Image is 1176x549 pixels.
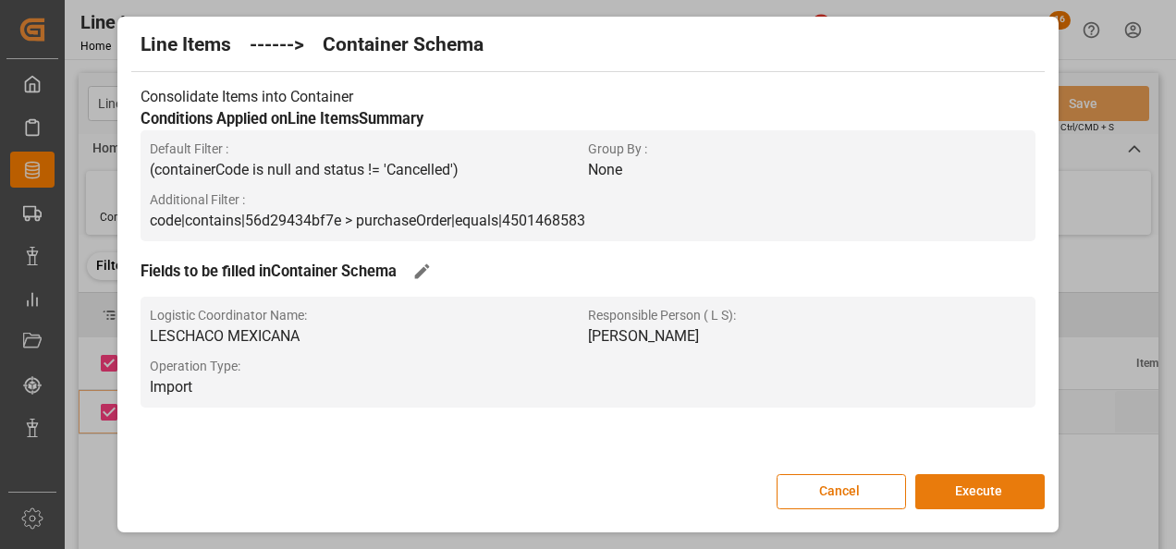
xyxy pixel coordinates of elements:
[150,325,588,348] p: LESCHACO MEXICANA
[150,376,588,398] p: Import
[150,140,588,159] span: Default Filter :
[141,30,231,60] h2: Line Items
[588,306,1026,325] span: Responsible Person ( L S) :
[141,261,397,284] h3: Fields to be filled in Container Schema
[150,210,588,232] p: code|contains|56d29434bf7e > purchaseOrder|equals|4501468583
[915,474,1045,509] button: Execute
[250,30,304,60] h2: ------>
[141,108,1035,131] h3: Conditions Applied on Line Items Summary
[150,159,588,181] p: (containerCode is null and status != 'Cancelled')
[141,86,1035,108] p: Consolidate Items into Container
[588,140,1026,159] span: Group By :
[150,190,588,210] span: Additional Filter :
[150,306,588,325] span: Logistic Coordinator Name :
[588,159,1026,181] p: None
[150,357,588,376] span: Operation Type :
[588,325,1026,348] p: [PERSON_NAME]
[323,30,484,60] h2: Container Schema
[777,474,906,509] button: Cancel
